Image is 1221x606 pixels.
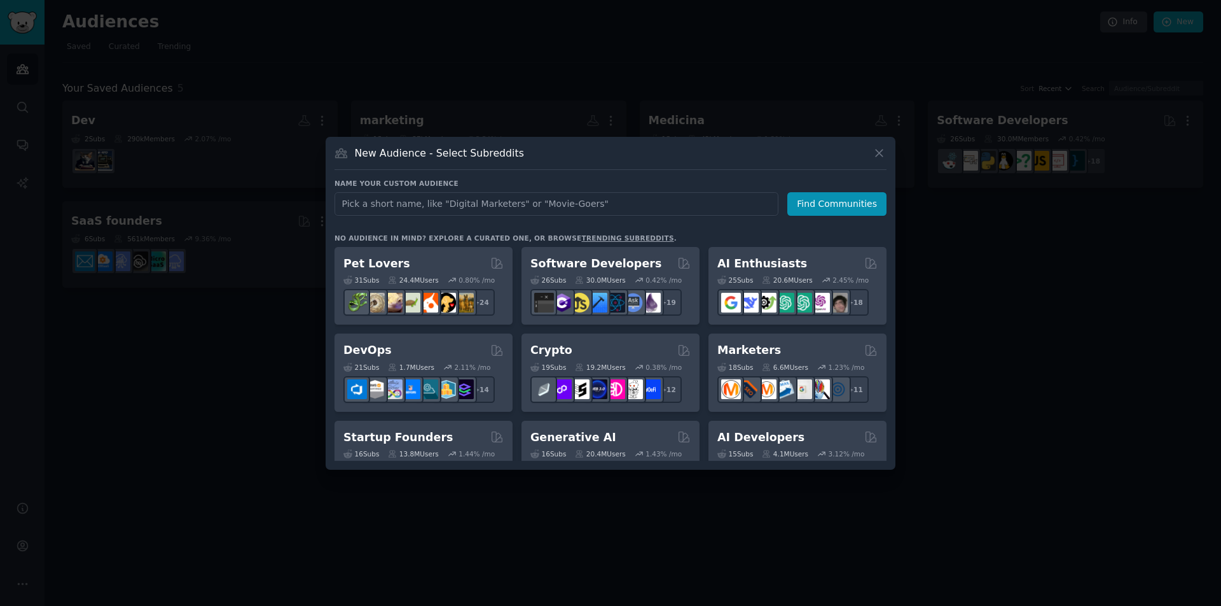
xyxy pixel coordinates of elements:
img: AItoolsCatalog [757,293,776,313]
div: 0.42 % /mo [645,276,682,285]
img: learnjavascript [570,293,590,313]
div: 0.80 % /mo [459,276,495,285]
img: OnlineMarketing [828,379,848,399]
h2: AI Enthusiasts [717,256,807,272]
div: 16 Sub s [343,449,379,458]
img: azuredevops [347,379,367,399]
img: chatgpt_prompts_ [792,293,812,313]
img: googleads [792,379,812,399]
div: 31 Sub s [343,276,379,285]
button: Find Communities [787,192,886,216]
img: csharp [552,293,572,313]
div: 21 Sub s [343,363,379,372]
div: 1.44 % /mo [459,449,495,458]
img: elixir [641,293,661,313]
div: 16 Sub s [530,449,566,458]
img: leopardgeckos [383,293,403,313]
img: GoogleGeminiAI [721,293,741,313]
div: 3.12 % /mo [829,449,865,458]
img: reactnative [605,293,625,313]
div: + 24 [468,289,495,316]
div: 30.0M Users [575,276,625,285]
h3: New Audience - Select Subreddits [355,146,524,160]
div: + 19 [655,289,682,316]
img: ethfinance [534,379,554,399]
img: PlatformEngineers [454,379,474,399]
h2: Crypto [530,342,572,358]
h2: Software Developers [530,256,661,272]
div: 25 Sub s [717,276,753,285]
img: OpenAIDev [810,293,830,313]
img: AskMarketing [757,379,776,399]
div: + 12 [655,376,682,403]
div: 1.23 % /mo [829,363,865,372]
div: 24.4M Users [388,276,438,285]
img: DevOpsLinks [401,379,420,399]
img: chatgpt_promptDesign [775,293,794,313]
img: AskComputerScience [623,293,643,313]
h2: DevOps [343,342,392,358]
div: 4.1M Users [762,449,808,458]
img: CryptoNews [623,379,643,399]
div: + 18 [842,289,869,316]
img: PetAdvice [436,293,456,313]
h2: Pet Lovers [343,256,410,272]
div: 6.6M Users [762,363,808,372]
div: 2.45 % /mo [832,276,869,285]
img: ballpython [365,293,385,313]
div: + 11 [842,376,869,403]
div: 20.4M Users [575,449,625,458]
div: 13.8M Users [388,449,438,458]
img: ethstaker [570,379,590,399]
div: 19.2M Users [575,363,625,372]
div: 18 Sub s [717,363,753,372]
img: 0xPolygon [552,379,572,399]
div: 15 Sub s [717,449,753,458]
img: content_marketing [721,379,741,399]
a: trending subreddits [581,234,673,242]
img: software [534,293,554,313]
img: web3 [588,379,607,399]
div: 2.11 % /mo [455,363,491,372]
img: turtle [401,293,420,313]
div: 1.7M Users [388,363,434,372]
img: DeepSeek [739,293,759,313]
img: cockatiel [418,293,438,313]
div: 26 Sub s [530,276,566,285]
img: MarketingResearch [810,379,830,399]
div: 1.43 % /mo [645,449,682,458]
h2: Startup Founders [343,430,453,446]
div: + 14 [468,376,495,403]
input: Pick a short name, like "Digital Marketers" or "Movie-Goers" [335,192,778,216]
div: 0.38 % /mo [645,363,682,372]
h2: AI Developers [717,430,804,446]
h2: Marketers [717,342,781,358]
img: Emailmarketing [775,379,794,399]
img: platformengineering [418,379,438,399]
img: defi_ [641,379,661,399]
img: dogbreed [454,293,474,313]
img: aws_cdk [436,379,456,399]
div: 19 Sub s [530,363,566,372]
h2: Generative AI [530,430,616,446]
h3: Name your custom audience [335,179,886,188]
img: ArtificalIntelligence [828,293,848,313]
div: No audience in mind? Explore a curated one, or browse . [335,234,677,243]
img: herpetology [347,293,367,313]
div: 20.6M Users [762,276,812,285]
img: Docker_DevOps [383,379,403,399]
img: AWS_Certified_Experts [365,379,385,399]
img: bigseo [739,379,759,399]
img: iOSProgramming [588,293,607,313]
img: defiblockchain [605,379,625,399]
